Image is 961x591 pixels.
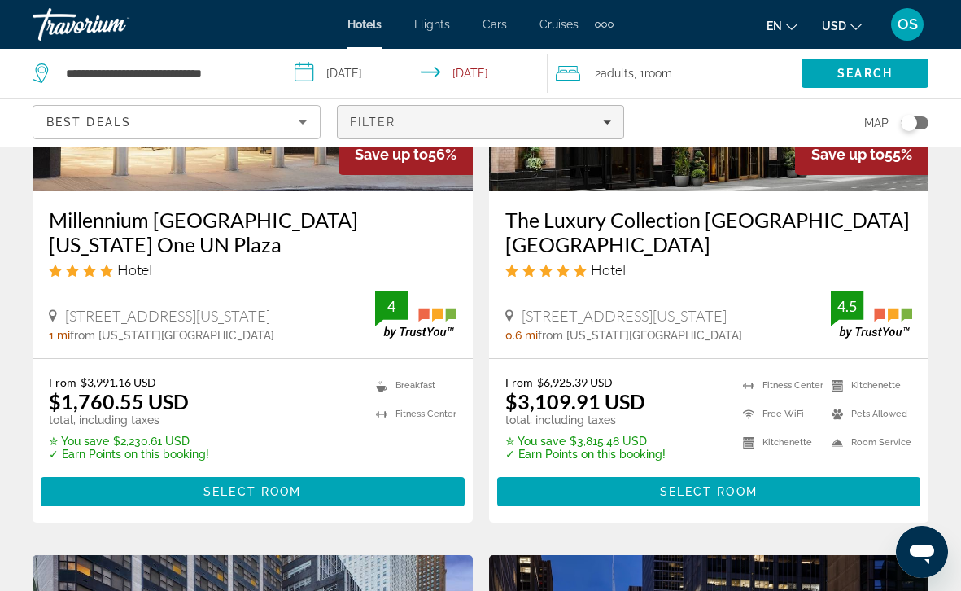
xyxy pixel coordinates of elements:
[46,116,131,129] span: Best Deals
[347,18,382,31] a: Hotels
[375,291,456,339] img: TrustYou guest rating badge
[831,296,863,316] div: 4.5
[735,432,823,453] li: Kitchenette
[896,526,948,578] iframe: Button to launch messaging window
[538,329,742,342] span: from [US_STATE][GEOGRAPHIC_DATA]
[505,389,645,414] ins: $3,109.91 USD
[350,116,396,129] span: Filter
[811,146,885,163] span: Save up to
[49,208,456,256] a: Millennium [GEOGRAPHIC_DATA][US_STATE] One UN Plaza
[822,20,846,33] span: USD
[41,481,465,499] a: Select Room
[497,477,921,506] button: Select Room
[337,105,625,139] button: Filters
[483,18,507,31] a: Cars
[522,307,727,325] span: [STREET_ADDRESS][US_STATE]
[837,67,893,80] span: Search
[735,375,823,396] li: Fitness Center
[548,49,802,98] button: Travelers: 2 adults, 0 children
[505,260,913,278] div: 5 star Hotel
[117,260,152,278] span: Hotel
[505,375,533,389] span: From
[886,7,928,42] button: User Menu
[41,477,465,506] button: Select Room
[497,481,921,499] a: Select Room
[601,67,634,80] span: Adults
[355,146,428,163] span: Save up to
[539,18,579,31] a: Cruises
[595,62,634,85] span: 2
[49,375,76,389] span: From
[822,14,862,37] button: Change currency
[65,307,270,325] span: [STREET_ADDRESS][US_STATE]
[49,389,189,414] ins: $1,760.55 USD
[49,260,456,278] div: 4 star Hotel
[49,435,209,448] p: $2,230.61 USD
[823,404,912,424] li: Pets Allowed
[203,485,301,498] span: Select Room
[505,435,666,448] p: $3,815.48 USD
[505,329,538,342] span: 0.6 mi
[505,208,913,256] a: The Luxury Collection [GEOGRAPHIC_DATA] [GEOGRAPHIC_DATA]
[368,375,456,396] li: Breakfast
[49,414,209,427] p: total, including taxes
[375,296,408,316] div: 4
[591,260,626,278] span: Hotel
[795,134,928,175] div: 55%
[368,404,456,424] li: Fitness Center
[767,20,782,33] span: en
[505,448,666,461] p: ✓ Earn Points on this booking!
[49,435,109,448] span: ✮ You save
[49,448,209,461] p: ✓ Earn Points on this booking!
[634,62,672,85] span: , 1
[823,375,912,396] li: Kitchenette
[537,375,613,389] del: $6,925.39 USD
[505,435,566,448] span: ✮ You save
[898,16,918,33] span: OS
[64,61,261,85] input: Search hotel destination
[33,3,195,46] a: Travorium
[644,67,672,80] span: Room
[767,14,797,37] button: Change language
[49,329,70,342] span: 1 mi
[889,116,928,130] button: Toggle map
[735,404,823,424] li: Free WiFi
[831,291,912,339] img: TrustYou guest rating badge
[46,112,307,132] mat-select: Sort by
[414,18,450,31] a: Flights
[595,11,614,37] button: Extra navigation items
[864,112,889,134] span: Map
[81,375,156,389] del: $3,991.16 USD
[505,414,666,427] p: total, including taxes
[70,329,274,342] span: from [US_STATE][GEOGRAPHIC_DATA]
[339,134,473,175] div: 56%
[802,59,928,88] button: Search
[660,485,758,498] span: Select Room
[286,49,548,98] button: Select check in and out date
[823,432,912,453] li: Room Service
